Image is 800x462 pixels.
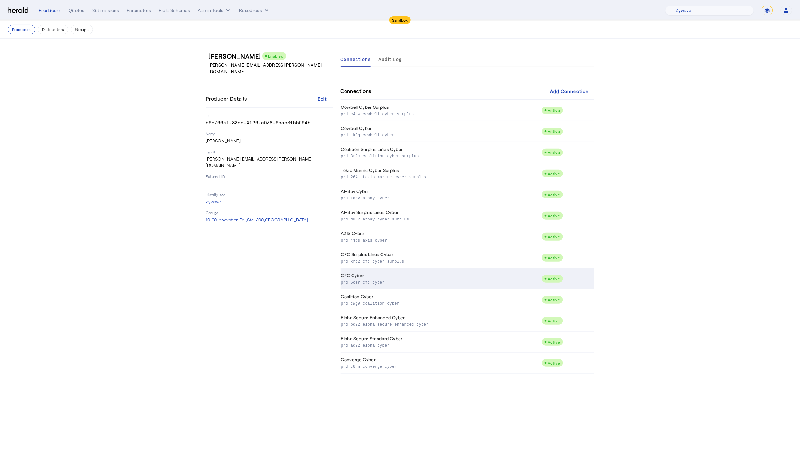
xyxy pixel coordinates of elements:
[341,321,539,327] p: prd_bd92_elpha_secure_enhanced_cyber
[341,51,371,67] a: Connections
[69,7,84,14] div: Quotes
[548,340,560,344] span: Active
[341,100,542,121] td: Cowbell Cyber Surplus
[341,332,542,353] td: Elpha Secure Standard Cyber
[206,192,333,197] p: Distributor
[341,163,542,184] td: Tokio Marine Cyber Surplus
[206,174,333,179] p: External ID
[548,234,560,239] span: Active
[341,195,539,201] p: prd_la3v_atbay_cyber
[341,237,539,243] p: prd_4jgs_axis_cyber
[198,7,231,14] button: internal dropdown menu
[206,113,333,118] p: ID
[159,7,190,14] div: Field Schemas
[341,152,539,159] p: prd_3r2m_coalition_cyber_surplus
[542,87,589,95] div: Add Connection
[209,51,335,61] h3: [PERSON_NAME]
[206,156,333,169] p: [PERSON_NAME][EMAIL_ADDRESS][PERSON_NAME][DOMAIN_NAME]
[548,255,560,260] span: Active
[548,298,560,302] span: Active
[341,300,539,306] p: prd_cwg9_coalition_cyber
[378,57,402,62] span: Audit Log
[341,342,539,348] p: prd_ad92_elpha_cyber
[341,216,539,222] p: prd_dku2_atbay_cyber_surplus
[206,180,333,187] p: -
[312,93,333,105] button: Edit
[206,217,308,222] span: 10100 Innovation Dr. , Ste. 300 [GEOGRAPHIC_DATA]
[8,25,35,34] button: Producers
[341,258,539,264] p: prd_kro2_cfc_cyber_surplus
[537,85,594,97] button: Add Connection
[341,310,542,332] td: Elpha Secure Enhanced Cyber
[206,95,249,103] h4: Producer Details
[341,184,542,205] td: At-Bay Cyber
[206,138,333,144] p: [PERSON_NAME]
[341,268,542,289] td: CFC Cyber
[341,131,539,138] p: prd_jk0g_cowbell_cyber
[71,25,93,34] button: Groups
[341,57,371,62] span: Connections
[206,210,333,215] p: Groups
[548,361,560,365] span: Active
[341,247,542,268] td: CFC Surplus Lines Cyber
[206,131,333,136] p: Name
[38,25,69,34] button: Distributors
[8,7,28,14] img: Herald Logo
[341,363,539,369] p: prd_c8rn_converge_cyber
[341,205,542,226] td: At-Bay Surplus Lines Cyber
[341,353,542,374] td: Converge Cyber
[39,7,61,14] div: Producers
[341,226,542,247] td: AXIS Cyber
[548,129,560,134] span: Active
[341,142,542,163] td: Coalition Surplus Lines Cyber
[206,149,333,154] p: Email
[548,213,560,218] span: Active
[341,110,539,117] p: prd_c4ow_cowbell_cyber_surplus
[341,121,542,142] td: Cowbell Cyber
[127,7,151,14] div: Parameters
[341,174,539,180] p: prd_264i_tokio_marine_cyber_surplus
[548,108,560,113] span: Active
[92,7,119,14] div: Submissions
[378,51,402,67] a: Audit Log
[341,87,371,95] h4: Connections
[548,150,560,155] span: Active
[206,198,333,205] p: Zywave
[206,119,333,126] p: b6a766cf-88cd-4126-a938-6bac31559945
[548,171,560,176] span: Active
[341,279,539,285] p: prd_6osr_cfc_cyber
[548,319,560,323] span: Active
[318,96,327,102] div: Edit
[239,7,270,14] button: Resources dropdown menu
[542,87,550,95] mat-icon: add
[389,16,411,24] div: Sandbox
[268,54,284,58] span: Enabled
[548,276,560,281] span: Active
[209,62,335,75] p: [PERSON_NAME][EMAIL_ADDRESS][PERSON_NAME][DOMAIN_NAME]
[548,192,560,197] span: Active
[341,289,542,310] td: Coalition Cyber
